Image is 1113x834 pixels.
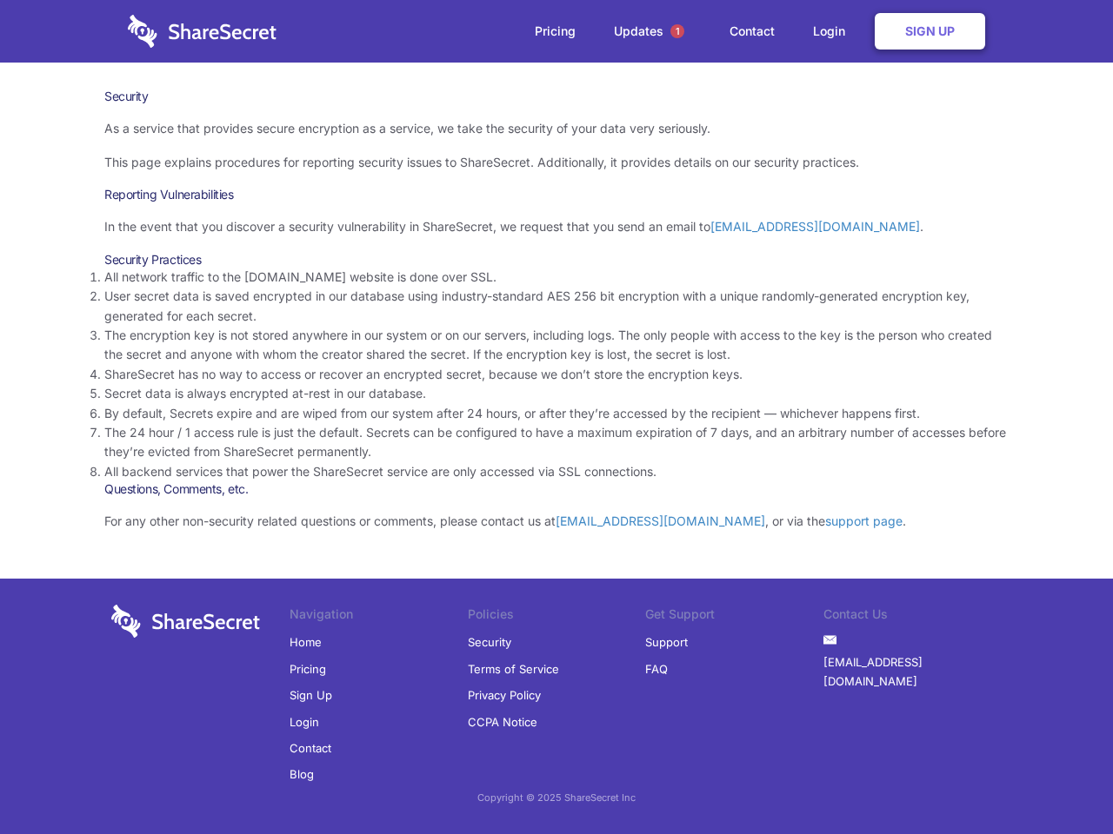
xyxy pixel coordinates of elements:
[710,219,920,234] a: [EMAIL_ADDRESS][DOMAIN_NAME]
[290,735,331,761] a: Contact
[111,605,260,638] img: logo-wordmark-white-trans-d4663122ce5f474addd5e946df7df03e33cb6a1c49d2221995e7729f52c070b2.svg
[104,287,1009,326] li: User secret data is saved encrypted in our database using industry-standard AES 256 bit encryptio...
[796,4,871,58] a: Login
[290,629,322,655] a: Home
[104,404,1009,423] li: By default, Secrets expire and are wiped from our system after 24 hours, or after they’re accesse...
[290,682,332,708] a: Sign Up
[645,656,668,682] a: FAQ
[104,153,1009,172] p: This page explains procedures for reporting security issues to ShareSecret. Additionally, it prov...
[468,629,511,655] a: Security
[468,709,537,735] a: CCPA Notice
[104,187,1009,202] h3: Reporting Vulnerabilities
[104,326,1009,365] li: The encryption key is not stored anywhere in our system or on our servers, including logs. The on...
[104,268,1009,287] li: All network traffic to the [DOMAIN_NAME] website is done over SSL.
[825,513,903,528] a: support page
[875,13,985,50] a: Sign Up
[712,4,792,58] a: Contact
[104,384,1009,403] li: Secret data is always encrypted at-rest in our database.
[104,512,1009,531] p: For any other non-security related questions or comments, please contact us at , or via the .
[104,423,1009,462] li: The 24 hour / 1 access rule is just the default. Secrets can be configured to have a maximum expi...
[556,513,765,528] a: [EMAIL_ADDRESS][DOMAIN_NAME]
[290,656,326,682] a: Pricing
[104,481,1009,497] h3: Questions, Comments, etc.
[290,709,319,735] a: Login
[517,4,593,58] a: Pricing
[823,649,1002,695] a: [EMAIL_ADDRESS][DOMAIN_NAME]
[104,252,1009,268] h3: Security Practices
[645,629,688,655] a: Support
[104,462,1009,481] li: All backend services that power the ShareSecret service are only accessed via SSL connections.
[670,24,684,38] span: 1
[468,605,646,629] li: Policies
[290,761,314,787] a: Blog
[290,605,468,629] li: Navigation
[104,217,1009,236] p: In the event that you discover a security vulnerability in ShareSecret, we request that you send ...
[128,15,277,48] img: logo-wordmark-white-trans-d4663122ce5f474addd5e946df7df03e33cb6a1c49d2221995e7729f52c070b2.svg
[468,682,541,708] a: Privacy Policy
[645,605,823,629] li: Get Support
[823,605,1002,629] li: Contact Us
[468,656,559,682] a: Terms of Service
[104,365,1009,384] li: ShareSecret has no way to access or recover an encrypted secret, because we don’t store the encry...
[104,119,1009,138] p: As a service that provides secure encryption as a service, we take the security of your data very...
[104,89,1009,104] h1: Security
